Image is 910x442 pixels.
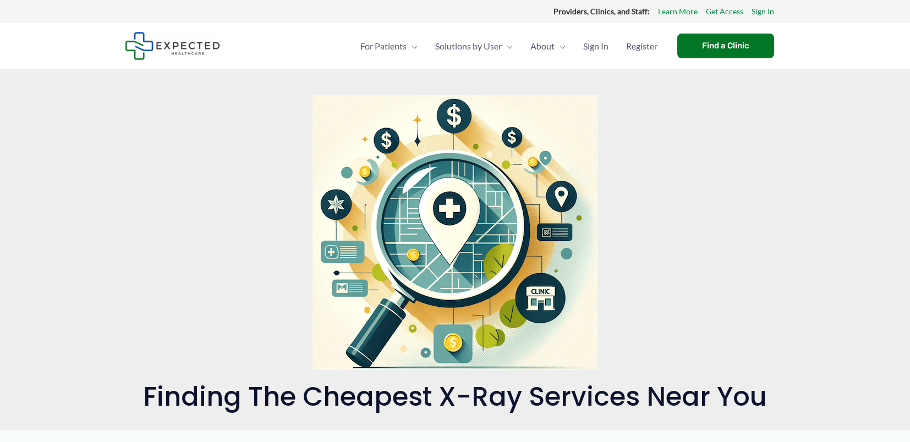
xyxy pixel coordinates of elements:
span: Sign In [583,27,609,65]
img: A magnifying glass over a stylized map marked with cost-effective icons, all set against a light ... [313,95,598,370]
nav: Primary Site Navigation [352,27,666,65]
a: Find a Clinic [677,34,774,58]
span: Register [626,27,657,65]
span: Menu Toggle [502,27,513,65]
a: AboutMenu Toggle [522,27,574,65]
a: Learn More [658,4,698,19]
a: Sign In [752,4,774,19]
span: Menu Toggle [407,27,418,65]
span: About [530,27,555,65]
a: For PatientsMenu Toggle [352,27,426,65]
img: Expected Healthcare Logo - side, dark font, small [125,32,220,60]
strong: Providers, Clinics, and Staff: [553,7,650,16]
h1: Finding the Cheapest X-Ray Services Near You [125,381,785,413]
a: Solutions by UserMenu Toggle [426,27,522,65]
a: Get Access [706,4,743,19]
span: Menu Toggle [555,27,566,65]
a: Register [617,27,666,65]
a: Sign In [574,27,617,65]
span: Solutions by User [435,27,502,65]
span: For Patients [360,27,407,65]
